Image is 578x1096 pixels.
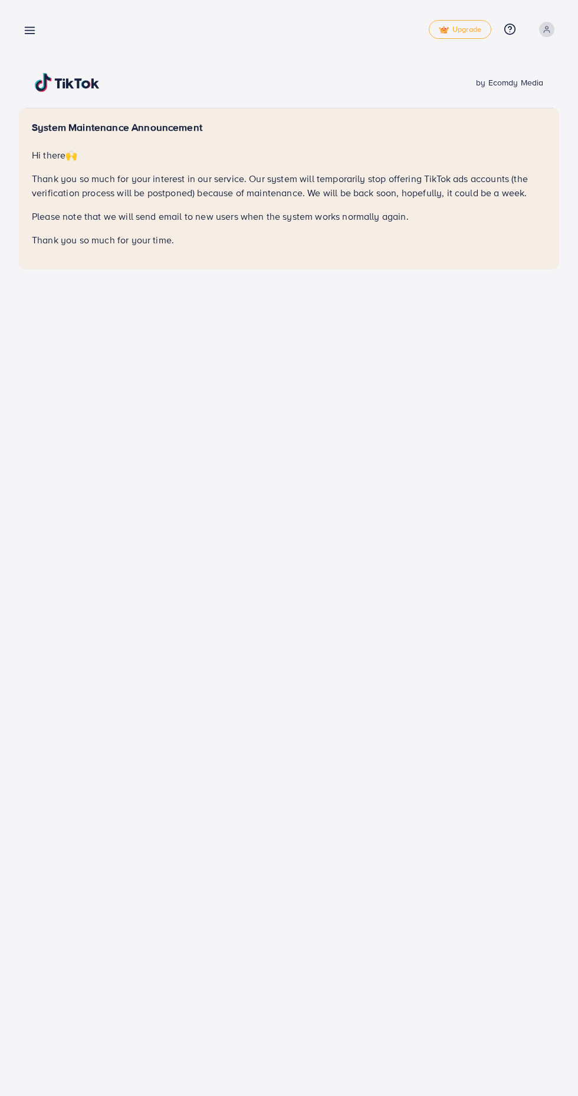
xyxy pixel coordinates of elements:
[65,148,77,161] span: 🙌
[32,171,546,200] p: Thank you so much for your interest in our service. Our system will temporarily stop offering Tik...
[476,77,543,88] span: by Ecomdy Media
[439,25,481,34] span: Upgrade
[35,73,100,92] img: TikTok
[32,121,546,134] h5: System Maintenance Announcement
[32,209,546,223] p: Please note that we will send email to new users when the system works normally again.
[439,26,449,34] img: tick
[32,148,546,162] p: Hi there
[429,20,491,39] a: tickUpgrade
[32,233,546,247] p: Thank you so much for your time.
